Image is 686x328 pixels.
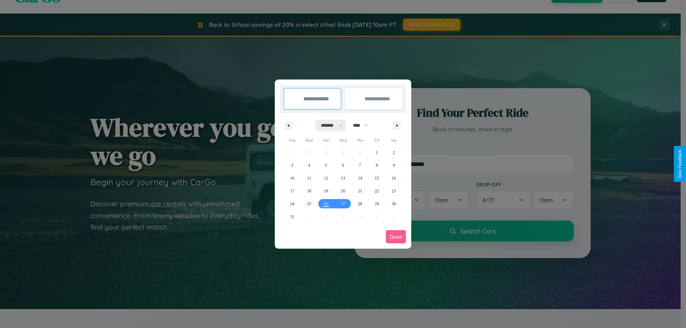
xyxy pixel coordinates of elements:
button: 22 [368,185,385,197]
span: 20 [341,185,345,197]
button: 17 [284,185,300,197]
button: 31 [284,210,300,223]
span: 30 [392,197,396,210]
span: 6 [342,159,344,172]
button: 8 [368,159,385,172]
span: 25 [307,197,311,210]
span: 3 [291,159,293,172]
span: Sun [284,135,300,146]
button: 20 [334,185,351,197]
button: 4 [300,159,317,172]
button: 23 [386,185,402,197]
span: 17 [290,185,294,197]
span: Sat [386,135,402,146]
button: 11 [300,172,317,185]
span: 23 [392,185,396,197]
button: 13 [334,172,351,185]
span: 5 [325,159,327,172]
button: 29 [368,197,385,210]
span: 4 [308,159,310,172]
span: 16 [392,172,396,185]
button: 7 [352,159,368,172]
span: 15 [375,172,379,185]
span: 18 [307,185,311,197]
div: Give Feedback [677,150,682,178]
button: 21 [352,185,368,197]
span: Mon [300,135,317,146]
span: 12 [324,172,328,185]
span: 9 [393,159,395,172]
button: 25 [300,197,317,210]
button: 16 [386,172,402,185]
button: 19 [318,185,334,197]
span: 7 [359,159,361,172]
span: 14 [358,172,362,185]
button: 27 [334,197,351,210]
span: Fri [368,135,385,146]
span: 28 [358,197,362,210]
span: 10 [290,172,294,185]
span: 13 [341,172,345,185]
button: 6 [334,159,351,172]
button: 15 [368,172,385,185]
span: Wed [334,135,351,146]
span: 26 [324,197,328,210]
span: 29 [375,197,379,210]
span: Tue [318,135,334,146]
span: 1 [376,146,378,159]
button: 18 [300,185,317,197]
span: 22 [375,185,379,197]
button: 30 [386,197,402,210]
button: 10 [284,172,300,185]
span: 11 [307,172,311,185]
button: Done [386,230,406,243]
span: 21 [358,185,362,197]
button: 1 [368,146,385,159]
span: 2 [393,146,395,159]
span: 8 [376,159,378,172]
span: 27 [341,197,345,210]
button: 3 [284,159,300,172]
button: 2 [386,146,402,159]
span: Thu [352,135,368,146]
button: 12 [318,172,334,185]
button: 14 [352,172,368,185]
button: 28 [352,197,368,210]
button: 5 [318,159,334,172]
button: 26 [318,197,334,210]
span: 31 [290,210,294,223]
span: 19 [324,185,328,197]
button: 24 [284,197,300,210]
span: 24 [290,197,294,210]
button: 9 [386,159,402,172]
